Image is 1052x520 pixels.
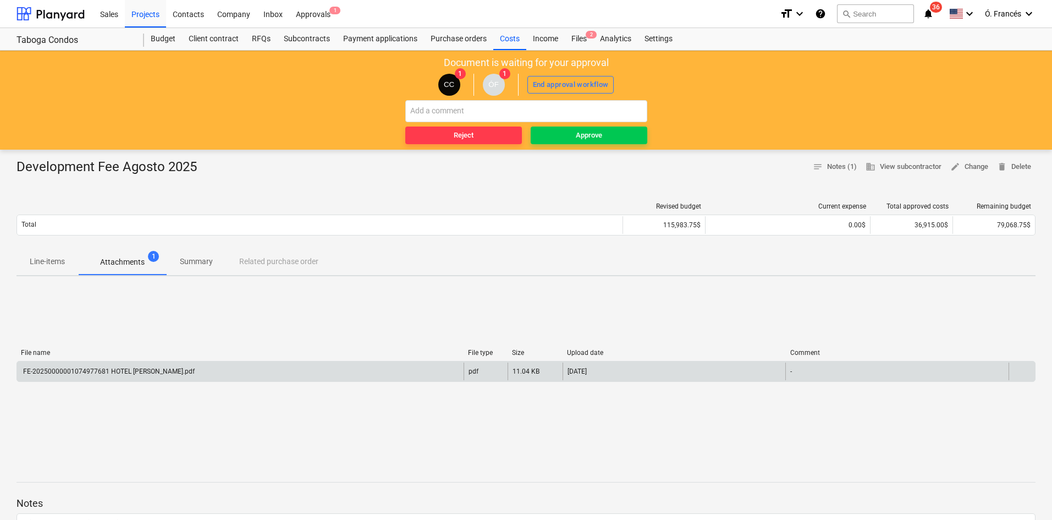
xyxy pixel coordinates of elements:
div: Files [565,28,593,50]
span: Notes (1) [813,161,857,173]
span: 2 [586,31,597,39]
div: Development Fee Agosto 2025 [16,158,206,176]
div: FE-20250000001074977681 HOTEL [PERSON_NAME].pdf [21,368,195,375]
span: 1 [499,68,510,79]
a: Subcontracts [277,28,337,50]
input: Add a comment [405,100,647,122]
iframe: Chat Widget [997,467,1052,520]
button: Notes (1) [808,158,861,176]
button: Search [837,4,914,23]
p: Summary [180,256,213,267]
div: End approval workflow [533,79,609,91]
div: - [790,368,792,375]
div: Óscar Francés [483,74,505,96]
div: File type [468,349,503,357]
a: Income [526,28,565,50]
span: ÓF [488,80,499,89]
i: keyboard_arrow_down [1022,7,1036,20]
div: Remaining budget [957,202,1031,210]
a: Analytics [593,28,638,50]
span: 1 [329,7,340,14]
button: Approve [531,127,647,144]
div: Total approved costs [875,202,949,210]
div: [DATE] [568,368,587,375]
span: Delete [997,161,1031,173]
button: End approval workflow [527,76,614,94]
span: Ó. Francés [985,9,1021,18]
div: Size [512,349,558,357]
a: Costs [493,28,526,50]
button: Delete [993,158,1036,176]
span: notes [813,162,823,172]
span: 1 [455,68,466,79]
p: Line-items [30,256,65,267]
a: Purchase orders [424,28,493,50]
div: Taboga Condos [16,35,131,46]
i: format_size [780,7,793,20]
a: Settings [638,28,679,50]
span: 1 [148,251,159,262]
button: View subcontractor [861,158,946,176]
span: CC [444,80,454,89]
a: Client contract [182,28,245,50]
span: business [866,162,875,172]
div: Widget de chat [997,467,1052,520]
div: Approve [576,129,602,142]
div: Current expense [710,202,866,210]
button: Change [946,158,993,176]
span: delete [997,162,1007,172]
i: keyboard_arrow_down [963,7,976,20]
div: Reject [454,129,473,142]
div: pdf [469,368,478,375]
div: File name [21,349,459,357]
p: Document is waiting for your approval [444,56,609,69]
div: Upload date [567,349,781,357]
a: Budget [144,28,182,50]
div: 0.00$ [710,221,866,229]
a: RFQs [245,28,277,50]
p: Total [21,220,36,229]
span: View subcontractor [866,161,941,173]
span: 79,068.75$ [997,221,1031,229]
span: Change [950,161,988,173]
div: Revised budget [627,202,701,210]
i: Knowledge base [815,7,826,20]
div: 11.04 KB [513,368,539,375]
span: 36 [930,2,942,13]
a: Files2 [565,28,593,50]
i: keyboard_arrow_down [793,7,806,20]
div: 36,915.00$ [870,216,952,234]
span: search [842,9,851,18]
span: edit [950,162,960,172]
div: 115,983.75$ [623,216,705,234]
p: Notes [16,497,1036,510]
button: Reject [405,127,522,144]
i: notifications [923,7,934,20]
div: Carlos Cedeno [438,74,460,96]
p: Attachments [100,256,145,268]
div: Comment [790,349,1005,357]
a: Payment applications [337,28,424,50]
